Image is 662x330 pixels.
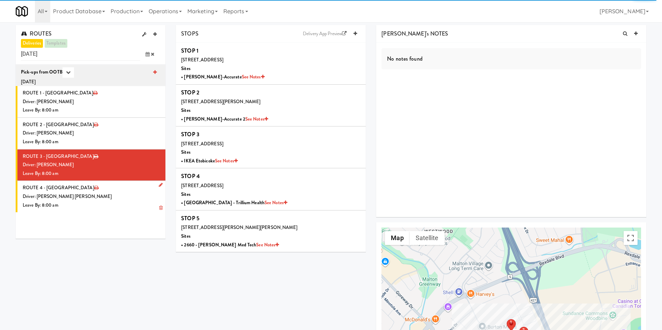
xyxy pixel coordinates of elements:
[181,158,238,164] b: • IKEA Etobicoke
[181,214,199,222] b: STOP 5
[181,74,264,80] b: • [PERSON_NAME]-Accurate
[23,153,94,160] span: ROUTE 3 - [GEOGRAPHIC_DATA]
[23,161,160,169] div: Driver: [PERSON_NAME]
[299,29,350,39] a: Delivery App Preview
[45,39,67,48] a: templates
[181,30,199,38] span: STOPS
[181,98,360,106] div: [STREET_ADDRESS][PERSON_NAME]
[181,172,200,180] b: STOP 4
[21,30,52,38] span: ROUTES
[21,78,160,86] div: [DATE]
[181,107,191,114] b: Sites
[181,56,360,64] div: [STREET_ADDRESS]
[510,320,512,324] div: 1
[23,106,160,115] div: Leave By: 8:00 am
[181,149,191,155] b: Sites
[215,158,238,164] a: See Notes
[16,181,165,212] li: ROUTE 4 - [GEOGRAPHIC_DATA]Driver: [PERSON_NAME] [PERSON_NAME]Leave By: 8:00 am
[176,168,366,210] li: STOP 4[STREET_ADDRESS]Sites• [GEOGRAPHIC_DATA] - Trillium HealthSee Notes
[245,116,268,122] a: See Notes
[181,116,268,122] b: • [PERSON_NAME]-Accurate 2
[624,231,638,245] button: Toggle fullscreen view
[23,129,160,138] div: Driver: [PERSON_NAME]
[410,231,445,245] button: Show satellite imagery
[256,241,279,248] a: See Notes
[181,199,287,206] b: • [GEOGRAPHIC_DATA] - Trillium Health
[21,39,43,48] a: deliveries
[176,210,366,252] li: STOP 5[STREET_ADDRESS][PERSON_NAME][PERSON_NAME]Sites• 2660 - [PERSON_NAME] Med TechSee Notes
[16,118,165,149] li: ROUTE 2 - [GEOGRAPHIC_DATA]Driver: [PERSON_NAME]Leave By: 8:00 am
[176,43,366,85] li: STOP 1[STREET_ADDRESS]Sites• [PERSON_NAME]-AccurateSee Notes
[181,182,360,190] div: [STREET_ADDRESS]
[265,199,287,206] a: See Notes
[181,233,191,239] b: Sites
[181,140,360,148] div: [STREET_ADDRESS]
[23,201,160,210] div: Leave By: 8:00 am
[181,47,199,55] b: STOP 1
[181,65,191,72] b: Sites
[176,85,366,126] li: STOP 2[STREET_ADDRESS][PERSON_NAME]Sites• [PERSON_NAME]-Accurate 2See Notes
[23,121,94,128] span: ROUTE 2 - [GEOGRAPHIC_DATA]
[181,89,199,97] b: STOP 2
[23,138,160,146] div: Leave By: 8:00 am
[181,130,199,138] b: STOP 3
[21,68,62,75] b: Pick-ups from OOTB
[23,184,94,191] span: ROUTE 4 - [GEOGRAPHIC_DATA]
[23,192,160,201] div: Driver: [PERSON_NAME] [PERSON_NAME]
[381,30,448,38] span: [PERSON_NAME]'s NOTES
[23,169,160,178] div: Leave By: 8:00 am
[381,48,641,70] div: No notes found
[16,149,165,181] li: ROUTE 3 - [GEOGRAPHIC_DATA]Driver: [PERSON_NAME]Leave By: 8:00 am
[242,74,265,80] a: See Notes
[23,90,93,96] span: ROUTE 1 - [GEOGRAPHIC_DATA]
[23,98,160,106] div: Driver: [PERSON_NAME]
[181,191,191,198] b: Sites
[16,86,165,118] li: ROUTE 1 - [GEOGRAPHIC_DATA]Driver: [PERSON_NAME]Leave By: 8:00 am
[176,126,366,168] li: STOP 3[STREET_ADDRESS]Sites• IKEA EtobicokeSee Notes
[16,5,28,17] img: Micromart
[181,241,279,248] b: • 2660 - [PERSON_NAME] Med Tech
[385,231,409,245] button: Show street map
[181,223,360,232] div: [STREET_ADDRESS][PERSON_NAME][PERSON_NAME]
